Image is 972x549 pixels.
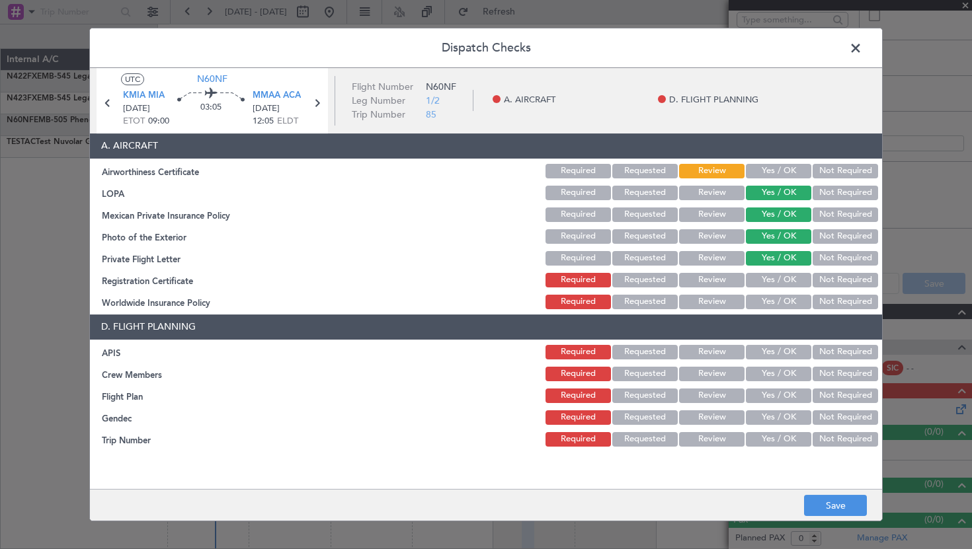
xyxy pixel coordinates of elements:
[813,186,878,200] button: Not Required
[813,273,878,287] button: Not Required
[746,432,811,447] button: Yes / OK
[679,251,745,266] button: Review
[813,229,878,244] button: Not Required
[679,345,745,359] button: Review
[746,410,811,425] button: Yes / OK
[813,295,878,309] button: Not Required
[679,367,745,381] button: Review
[813,367,878,381] button: Not Required
[746,295,811,309] button: Yes / OK
[679,432,745,447] button: Review
[813,251,878,266] button: Not Required
[813,164,878,178] button: Not Required
[679,388,745,403] button: Review
[746,273,811,287] button: Yes / OK
[813,388,878,403] button: Not Required
[679,273,745,287] button: Review
[804,495,867,516] button: Save
[90,28,882,68] header: Dispatch Checks
[746,345,811,359] button: Yes / OK
[813,410,878,425] button: Not Required
[746,388,811,403] button: Yes / OK
[746,251,811,266] button: Yes / OK
[669,94,758,107] span: D. FLIGHT PLANNING
[813,432,878,447] button: Not Required
[746,186,811,200] button: Yes / OK
[746,229,811,244] button: Yes / OK
[679,229,745,244] button: Review
[679,207,745,222] button: Review
[679,295,745,309] button: Review
[746,164,811,178] button: Yes / OK
[746,207,811,222] button: Yes / OK
[679,186,745,200] button: Review
[813,345,878,359] button: Not Required
[746,367,811,381] button: Yes / OK
[679,410,745,425] button: Review
[679,164,745,178] button: Review
[813,207,878,222] button: Not Required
